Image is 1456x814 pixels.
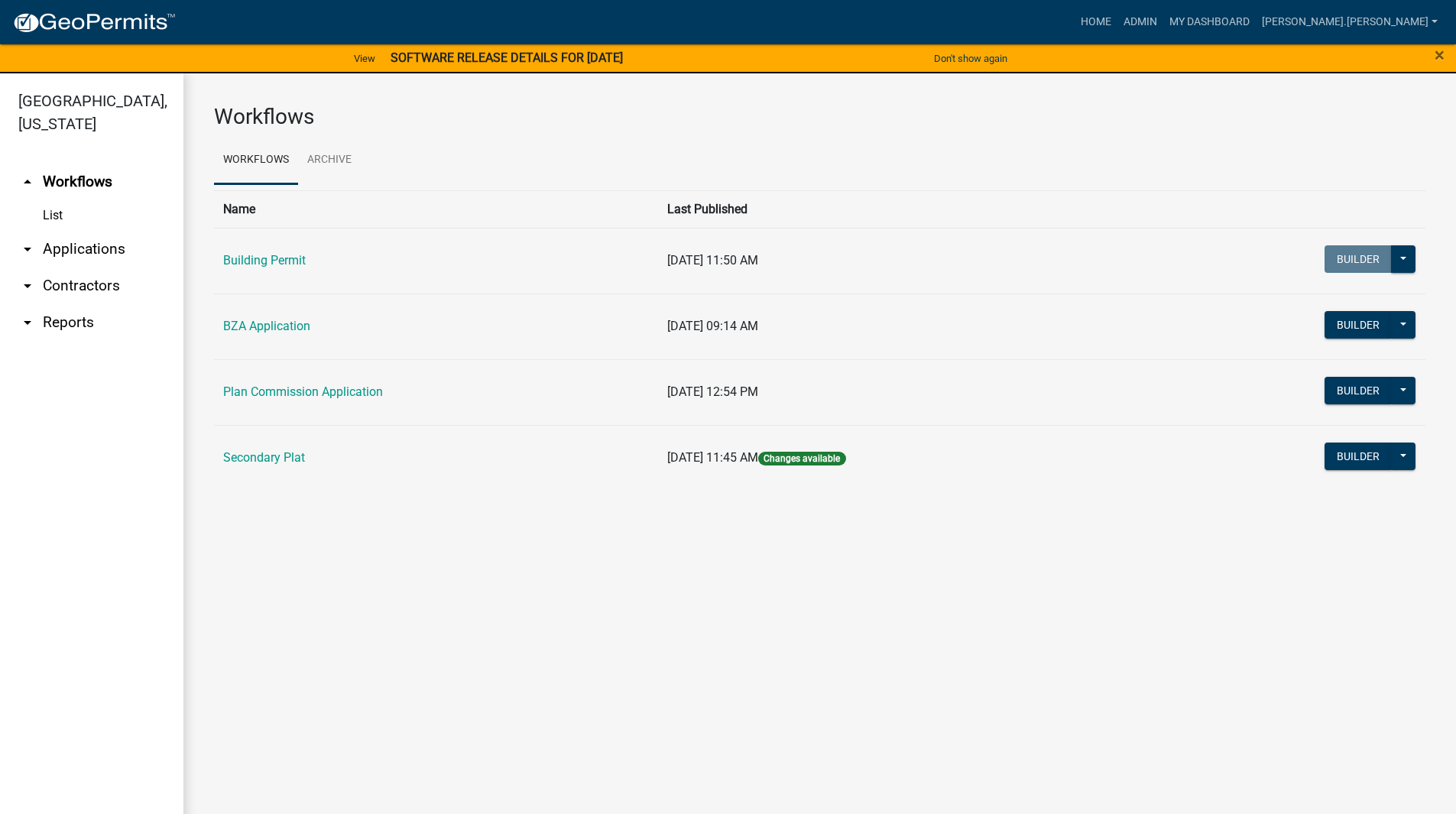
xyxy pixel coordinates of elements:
[1325,311,1392,339] button: Builder
[298,136,361,185] a: Archive
[391,50,623,65] strong: SOFTWARE RELEASE DETAILS FOR [DATE]
[1256,8,1444,37] a: [PERSON_NAME].[PERSON_NAME]
[18,173,37,191] i: arrow_drop_up
[223,253,306,268] a: Building Permit
[1435,46,1445,64] button: Close
[214,190,658,228] th: Name
[18,240,37,258] i: arrow_drop_down
[667,253,758,268] span: [DATE] 11:50 AM
[667,450,758,465] span: [DATE] 11:45 AM
[667,384,758,399] span: [DATE] 12:54 PM
[214,136,298,185] a: Workflows
[223,319,310,333] a: BZA Application
[1117,8,1163,37] a: Admin
[223,384,383,399] a: Plan Commission Application
[348,46,381,71] a: View
[18,277,37,295] i: arrow_drop_down
[1325,377,1392,404] button: Builder
[1325,245,1392,273] button: Builder
[658,190,1149,228] th: Last Published
[928,46,1013,71] button: Don't show again
[1325,443,1392,470] button: Builder
[223,450,305,465] a: Secondary Plat
[1163,8,1256,37] a: My Dashboard
[1435,44,1445,66] span: ×
[1075,8,1117,37] a: Home
[667,319,758,333] span: [DATE] 09:14 AM
[758,452,845,465] span: Changes available
[18,313,37,332] i: arrow_drop_down
[214,104,1425,130] h3: Workflows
